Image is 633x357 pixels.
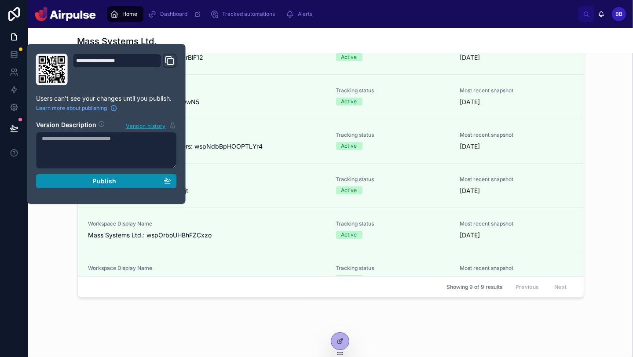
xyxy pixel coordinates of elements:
a: Learn more about publishing [36,105,117,112]
button: Publish [36,174,177,188]
a: Home [107,6,143,22]
a: Alerts [283,6,318,22]
span: Tracked automations [222,11,275,18]
a: Workspace Display NameCompany of Pikemen & Musketeers: wspNdbBpHOOPTLYr4Tracking statusActiveMost... [78,119,584,163]
p: [DATE] [460,186,480,195]
span: Bright Vessel: wspYmVKkcoWSPDwN5 [88,98,326,106]
a: Tracked automations [207,6,281,22]
span: Lisbon Project: wspsztl57ZmAdt7jt [88,186,326,195]
span: Workspace Display Name [88,176,326,183]
span: Home [122,11,137,18]
a: Workspace Display NameMass Systems Ltd.: wspOrboUHBhFZCxzoTracking statusActiveMost recent snapsh... [78,208,584,252]
span: Tracking status [336,176,450,183]
p: Users can't see your changes until you publish. [36,94,177,103]
p: [DATE] [460,275,480,284]
span: Workspace Display Name [88,131,326,138]
span: Tracking status [336,87,450,94]
span: Version history [126,121,165,130]
span: Publish [92,177,116,185]
div: Domain and Custom Link [73,54,177,85]
span: North Technology Group: wspEvCkYQhMH9fHdo [88,275,326,284]
span: Most recent snapshot [460,265,573,272]
span: Learn more about publishing [36,105,107,112]
span: Showing 9 of 9 results [446,284,502,291]
h1: Mass Systems Ltd. [77,35,157,47]
span: Most recent snapshot [460,131,573,138]
a: Dashboard [145,6,205,22]
div: Active [341,53,357,61]
a: Workspace Display NameNorth Technology Group: wspEvCkYQhMH9fHdoTracking statusActiveMost recent s... [78,252,584,296]
span: Tracking status [336,265,450,272]
span: [DOMAIN_NAME]: wsp9F8cRU3vrBlF12 [88,53,326,62]
span: BB [615,11,622,18]
div: Active [341,275,357,283]
p: [DATE] [460,53,480,62]
p: [DATE] [460,142,480,151]
span: Workspace Display Name [88,265,326,272]
span: Most recent snapshot [460,220,573,227]
div: Active [341,142,357,150]
button: Version history [125,120,176,130]
p: [DATE] [460,98,480,106]
div: Active [341,186,357,194]
span: Tracking status [336,220,450,227]
div: scrollable content [103,4,578,24]
p: [DATE] [460,231,480,240]
span: Most recent snapshot [460,176,573,183]
a: Workspace Display NameLisbon Project: wspsztl57ZmAdt7jtTracking statusActiveMost recent snapshot[... [78,163,584,208]
a: Workspace Display NameBright Vessel: wspYmVKkcoWSPDwN5Tracking statusActiveMost recent snapshot[D... [78,74,584,119]
span: Tracking status [336,131,450,138]
div: Active [341,98,357,106]
span: Workspace Display Name [88,87,326,94]
img: App logo [35,7,96,21]
span: Workspace Display Name [88,220,326,227]
span: Dashboard [160,11,187,18]
span: Company of Pikemen & Musketeers: wspNdbBpHOOPTLYr4 [88,142,326,151]
div: Active [341,231,357,239]
span: Alerts [298,11,312,18]
h2: Version Description [36,120,96,130]
span: Mass Systems Ltd.: wspOrboUHBhFZCxzo [88,231,326,240]
span: Most recent snapshot [460,87,573,94]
